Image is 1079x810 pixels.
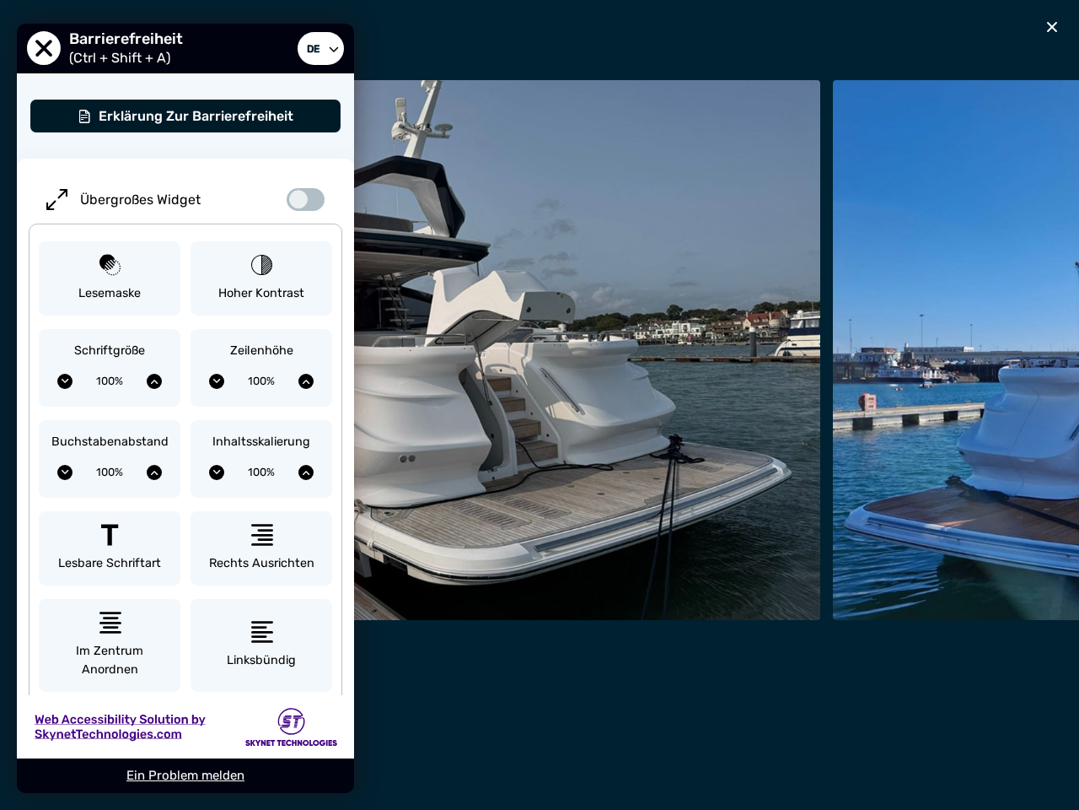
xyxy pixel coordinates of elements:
span: Schriftgröße [74,342,145,360]
button: Erklärung zur Barrierefreiheit [30,99,341,133]
span: Erklärung zur Barrierefreiheit [99,108,293,124]
img: Merk&Merk [17,80,820,620]
span: Aktuelle Inhaltsskalierung [224,460,298,485]
span: Inhaltsskalierung [212,433,310,451]
button: Lesemaske [39,241,180,316]
button: Inhaltsskalierung erhöhen [298,465,314,480]
img: Web Accessibility Solution by Skynet Technologies [34,711,206,742]
a: Ein Problem melden [126,768,244,783]
span: de [303,38,324,59]
img: Skynet [245,708,337,746]
button: Verringern Sie die Schriftgröße [57,374,72,389]
button: Schriftgröße vergrößern [147,374,162,389]
button: Hoher Kontrast [191,241,332,316]
span: Aktueller Buchstabenabstand [72,460,147,485]
span: Aktuelle Zeilenhöhe [224,369,298,394]
button: Inhaltsskalierung verringern [209,465,224,480]
span: Buchstabenabstand [51,433,169,451]
button: Erhöhen Sie die Zeilenhöhe [298,374,314,389]
button: Zeilenhöhe verringern [209,374,224,389]
span: Barrierefreiheit [69,30,191,48]
button: Rechts ausrichten [191,511,332,586]
div: User Preferences [17,24,354,793]
span: (Ctrl + Shift + A) [69,50,179,66]
a: Web Accessibility Solution by Skynet Technologies Skynet [17,695,354,759]
span: Zeilenhöhe [230,342,293,360]
span: Übergroßes Widget [80,192,201,208]
a: Sprache auswählen [298,32,344,66]
button: Linksbündig [191,599,332,692]
button: Erhöhen Sie den Buchstabenabstand [147,465,162,480]
button: Im Zentrum anordnen [39,599,180,692]
span: Aktuelle Schriftgröße [72,369,147,394]
button: Schließen Sie das Menü 'Eingabehilfen'. [27,32,61,66]
button: Buchstabenabstand verringern [57,465,72,480]
button: Lesbare Schriftart [39,511,180,586]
